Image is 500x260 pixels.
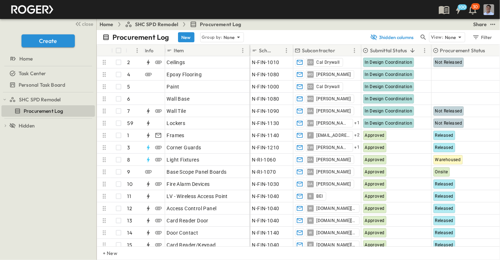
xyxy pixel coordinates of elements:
[435,230,453,235] span: Released
[1,105,95,117] div: Procurement Logtest
[135,21,179,28] span: SHC SPD Remodel
[186,47,193,54] button: Sort
[167,193,228,200] span: LV - Wireless Access Point
[365,230,385,235] span: Approved
[128,241,132,249] p: 15
[1,80,93,90] a: Personal Task Board
[365,121,413,126] span: In Design Coordination
[145,40,154,61] div: Info
[307,74,313,74] span: MG
[128,71,130,78] p: 4
[317,218,356,223] span: [DOMAIN_NAME][EMAIL_ADDRESS][DOMAIN_NAME]
[252,217,279,224] span: N-FIN-1040
[366,32,418,42] button: 3hidden columns
[309,220,312,221] span: W
[365,96,413,101] span: In Design Coordination
[435,60,462,65] span: Not Released
[472,33,492,41] div: Filter
[365,60,413,65] span: In Design Coordination
[302,47,335,54] p: Subcontractor
[282,46,291,55] button: Menu
[459,4,466,10] h6: 100
[128,95,130,102] p: 6
[128,132,129,139] p: 1
[445,34,456,41] p: None
[440,47,485,54] p: Procurement Status
[435,218,453,223] span: Released
[103,250,107,257] p: + New
[435,145,453,150] span: Released
[409,47,417,54] button: Sort
[167,95,190,102] span: Wall Base
[252,71,279,78] span: N-FIN-1080
[19,81,65,88] span: Personal Task Board
[167,205,217,212] span: Access Control Panel
[435,169,448,174] span: Onsite
[317,206,356,211] span: [DOMAIN_NAME][EMAIL_ADDRESS][DOMAIN_NAME]
[167,217,208,224] span: Card Reader Door
[129,47,136,54] button: Sort
[128,217,132,224] p: 13
[174,47,184,54] p: Item
[252,229,279,236] span: N-FIN-1140
[252,95,279,102] span: N-FIN-1080
[72,19,95,29] button: close
[144,45,165,56] div: Info
[178,32,194,42] button: New
[317,84,340,90] span: Cal Drywall
[355,132,360,139] span: + 2
[128,168,130,175] p: 9
[252,120,279,127] span: N-FIN-1130
[365,194,385,199] span: Approved
[317,169,351,175] span: [PERSON_NAME]
[1,54,93,64] a: Home
[167,107,186,115] span: Wall Tile
[167,120,186,127] span: Lockers
[167,132,184,139] span: Frames
[420,46,429,55] button: Menu
[317,120,350,126] span: [PERSON_NAME]
[473,21,487,28] div: Share
[252,193,279,200] span: N-FIN-1040
[435,242,453,247] span: Released
[24,107,63,115] span: Procurement Log
[1,94,95,105] div: SHC SPD Remodeltest
[167,144,201,151] span: Corner Guards
[435,194,453,199] span: Released
[128,193,131,200] p: 11
[19,96,61,103] span: SHC SPD Remodel
[19,70,46,77] span: Task Center
[365,218,385,223] span: Approved
[100,21,246,28] nav: breadcrumbs
[112,32,169,42] p: Procurement Log
[355,120,360,127] span: + 1
[252,144,279,151] span: N-FIN-1210
[252,241,279,249] span: N-FIN-1040
[128,120,133,127] p: 59
[431,33,443,41] p: View:
[470,32,494,42] button: Filter
[167,229,198,236] span: Door Contact
[370,47,407,54] p: Submittal Status
[82,20,93,28] span: close
[128,83,130,90] p: 5
[252,168,276,175] span: N-RI-1070
[126,45,144,56] div: #
[167,71,202,78] span: Epoxy Flooring
[167,59,185,66] span: Ceilings
[274,47,282,54] button: Sort
[128,229,132,236] p: 14
[252,83,279,90] span: N-FIN-1000
[252,59,279,66] span: N-FIN-1010
[317,59,340,65] span: Cal Drywall
[100,21,114,28] a: Home
[252,156,276,163] span: N-RI-1060
[484,4,494,15] img: Profile Picture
